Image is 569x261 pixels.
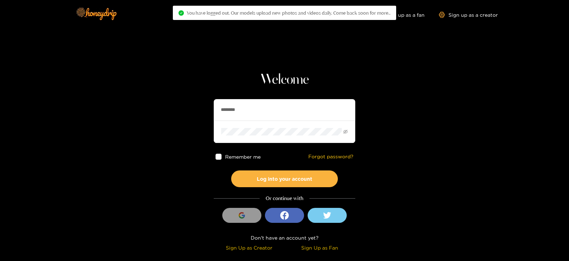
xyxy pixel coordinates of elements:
span: You have logged out. Our models upload new photos and videos daily. Come back soon for more.. [187,10,390,16]
button: Log into your account [231,170,338,187]
span: check-circle [179,10,184,16]
div: Sign Up as Creator [216,244,283,252]
a: Forgot password? [308,154,353,160]
div: Sign Up as Fan [286,244,353,252]
a: Sign up as a fan [376,12,425,18]
div: Or continue with [214,194,355,203]
div: Don't have an account yet? [214,234,355,242]
h1: Welcome [214,71,355,88]
span: eye-invisible [343,129,348,134]
span: Remember me [225,154,261,159]
a: Sign up as a creator [439,12,498,18]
